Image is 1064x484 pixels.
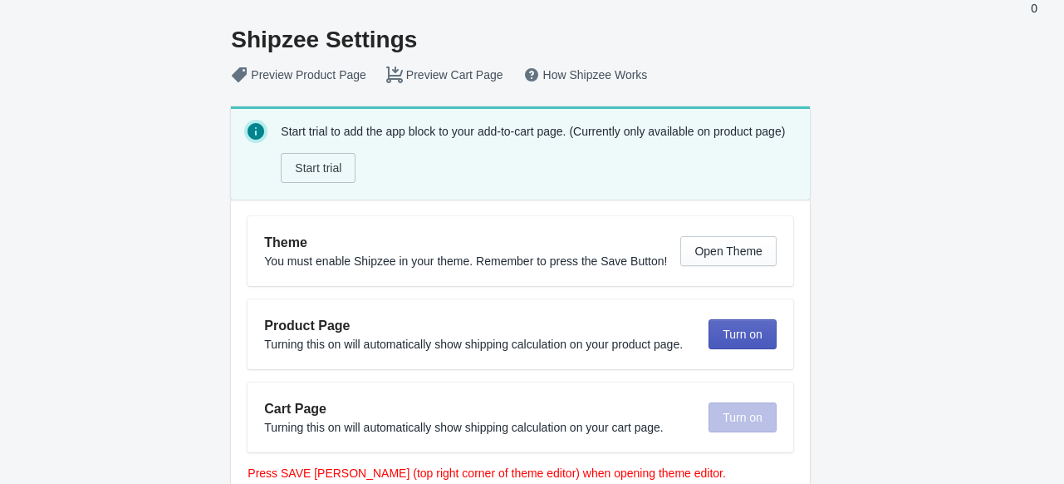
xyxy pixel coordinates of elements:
h2: Product Page [264,316,695,336]
span: You must enable Shipzee in your theme. [264,254,473,268]
span: Turning this on will automatically show shipping calculation on your product page. [264,338,683,351]
div: Start trial to add the app block to your add-to-cart page. (Currently only available on product p... [281,120,797,186]
button: Preview Cart Page [376,60,513,90]
p: Press SAVE [PERSON_NAME] (top right corner of theme editor) when opening theme editor. [248,465,793,482]
button: Turn on [709,319,777,349]
span: Open Theme [694,244,762,258]
span: Start trial [295,161,341,175]
button: Start trial [281,153,355,183]
span: Turn on [723,328,762,341]
button: How Shipzee Works [513,60,658,90]
h2: Cart Page [264,399,695,419]
span: Remember to press the Save Button! [476,254,667,268]
h1: Shipzee Settings [231,27,793,53]
h2: Theme [264,233,667,253]
button: Open Theme [680,236,776,266]
span: Turning this on will automatically show shipping calculation on your cart page. [264,421,663,434]
button: Preview Product Page [221,60,376,90]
